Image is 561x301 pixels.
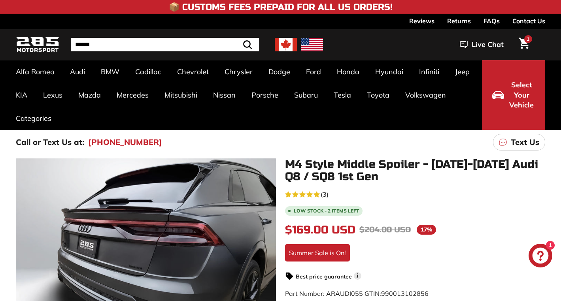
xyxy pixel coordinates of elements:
[127,60,169,83] a: Cadillac
[8,83,35,107] a: KIA
[354,272,361,280] span: i
[447,60,478,83] a: Jeep
[8,60,62,83] a: Alfa Romeo
[70,83,109,107] a: Mazda
[359,83,397,107] a: Toyota
[62,60,93,83] a: Audi
[244,83,286,107] a: Porsche
[169,2,393,12] h4: 📦 Customs Fees Prepaid for All US Orders!
[511,136,539,148] p: Text Us
[397,83,454,107] a: Volkswagen
[16,136,84,148] p: Call or Text Us at:
[326,83,359,107] a: Tesla
[450,35,514,55] button: Live Chat
[482,60,545,130] button: Select Your Vehicle
[261,60,298,83] a: Dodge
[381,290,429,297] span: 990013102856
[294,209,359,213] span: Low stock - 2 items left
[484,14,500,28] a: FAQs
[8,107,59,130] a: Categories
[298,60,329,83] a: Ford
[285,244,350,261] div: Summer Sale is On!
[411,60,447,83] a: Infiniti
[16,36,59,54] img: Logo_285_Motorsport_areodynamics_components
[157,83,205,107] a: Mitsubishi
[321,190,329,199] span: (3)
[285,290,429,297] span: Part Number: ARAUDI055 GTIN:
[109,83,157,107] a: Mercedes
[514,31,534,58] a: Cart
[217,60,261,83] a: Chrysler
[285,189,546,199] a: 5.0 rating (3 votes)
[286,83,326,107] a: Subaru
[93,60,127,83] a: BMW
[296,273,352,280] strong: Best price guarantee
[205,83,244,107] a: Nissan
[367,60,411,83] a: Hyundai
[526,244,555,269] inbox-online-store-chat: Shopify online store chat
[71,38,259,51] input: Search
[88,136,162,148] a: [PHONE_NUMBER]
[447,14,471,28] a: Returns
[409,14,434,28] a: Reviews
[512,14,545,28] a: Contact Us
[329,60,367,83] a: Honda
[508,80,535,110] span: Select Your Vehicle
[417,225,436,235] span: 17%
[472,40,504,50] span: Live Chat
[169,60,217,83] a: Chevrolet
[285,223,355,237] span: $169.00 USD
[35,83,70,107] a: Lexus
[527,36,529,42] span: 1
[493,134,545,150] a: Text Us
[359,225,411,235] span: $204.00 USD
[285,158,546,183] h1: M4 Style Middle Spoiler - [DATE]-[DATE] Audi Q8 / SQ8 1st Gen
